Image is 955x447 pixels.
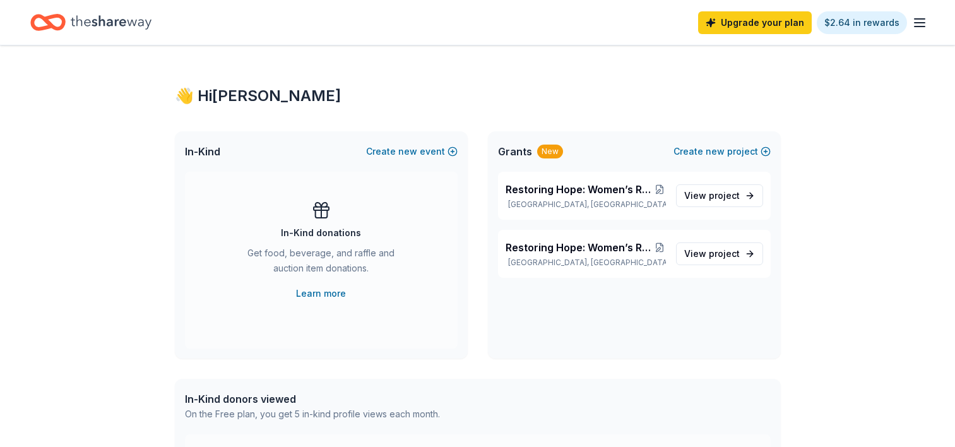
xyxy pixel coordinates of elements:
[235,246,407,281] div: Get food, beverage, and raffle and auction item donations.
[398,144,417,159] span: new
[175,86,781,106] div: 👋 Hi [PERSON_NAME]
[709,248,740,259] span: project
[296,286,346,301] a: Learn more
[506,200,666,210] p: [GEOGRAPHIC_DATA], [GEOGRAPHIC_DATA]
[673,144,771,159] button: Createnewproject
[676,184,763,207] a: View project
[537,145,563,158] div: New
[817,11,907,34] a: $2.64 in rewards
[498,144,532,159] span: Grants
[185,407,440,422] div: On the Free plan, you get 5 in-kind profile views each month.
[185,391,440,407] div: In-Kind donors viewed
[506,258,666,268] p: [GEOGRAPHIC_DATA], [GEOGRAPHIC_DATA]
[506,240,654,255] span: Restoring Hope: Women’s Reentry and Empowerment Initiative
[506,182,654,197] span: Restoring Hope: Women’s Reentry and Empowerment Initiative
[684,188,740,203] span: View
[281,225,361,241] div: In-Kind donations
[698,11,812,34] a: Upgrade your plan
[30,8,151,37] a: Home
[709,190,740,201] span: project
[185,144,220,159] span: In-Kind
[676,242,763,265] a: View project
[684,246,740,261] span: View
[366,144,458,159] button: Createnewevent
[706,144,725,159] span: new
